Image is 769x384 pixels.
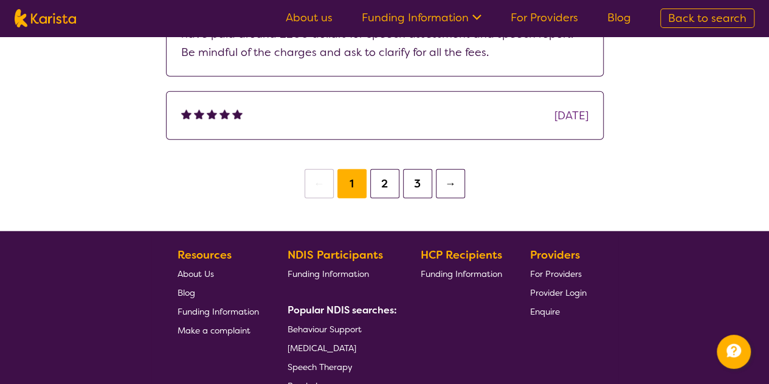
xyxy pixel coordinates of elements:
[530,248,580,262] b: Providers
[178,325,250,336] span: Make a complaint
[288,357,392,376] a: Speech Therapy
[288,343,356,354] span: [MEDICAL_DATA]
[178,321,259,340] a: Make a complaint
[362,10,481,25] a: Funding Information
[194,109,204,119] img: fullstar
[178,264,259,283] a: About Us
[530,306,560,317] span: Enquire
[717,335,751,369] button: Channel Menu
[420,268,502,279] span: Funding Information
[530,302,587,321] a: Enquire
[420,264,502,283] a: Funding Information
[178,302,259,321] a: Funding Information
[337,169,367,198] button: 1
[660,9,754,28] a: Back to search
[288,304,397,316] b: Popular NDIS searches:
[530,268,582,279] span: For Providers
[232,109,243,119] img: fullstar
[178,268,214,279] span: About Us
[511,10,578,25] a: For Providers
[178,287,195,298] span: Blog
[554,106,588,125] div: [DATE]
[607,10,631,25] a: Blog
[178,306,259,317] span: Funding Information
[530,264,587,283] a: For Providers
[207,109,217,119] img: fullstar
[668,11,747,26] span: Back to search
[530,283,587,302] a: Provider Login
[370,169,399,198] button: 2
[305,169,334,198] button: ←
[219,109,230,119] img: fullstar
[288,324,362,335] span: Behaviour Support
[181,109,191,119] img: fullstar
[288,248,383,262] b: NDIS Participants
[436,169,465,198] button: →
[288,319,392,338] a: Behaviour Support
[15,9,76,27] img: Karista logo
[178,248,232,262] b: Resources
[288,264,392,283] a: Funding Information
[286,10,333,25] a: About us
[288,338,392,357] a: [MEDICAL_DATA]
[420,248,502,262] b: HCP Recipients
[288,361,353,372] span: Speech Therapy
[530,287,587,298] span: Provider Login
[178,283,259,302] a: Blog
[288,268,369,279] span: Funding Information
[403,169,432,198] button: 3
